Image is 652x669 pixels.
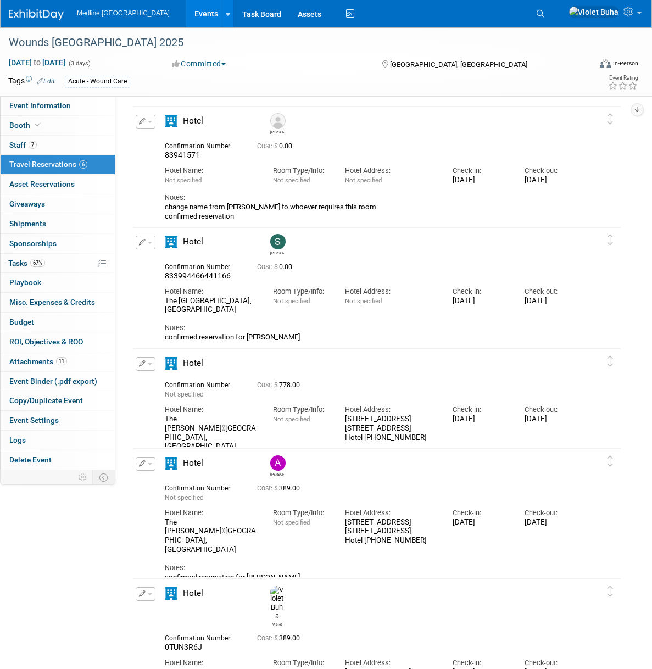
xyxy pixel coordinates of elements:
div: Room Type/Info: [273,405,328,415]
span: 0.00 [257,263,297,271]
span: [DATE] [DATE] [8,58,66,68]
a: Tasks67% [1,254,115,273]
span: Hotel [183,358,203,368]
span: Copy/Duplicate Event [9,396,83,405]
div: [DATE] [453,415,508,424]
div: Angela Douglas [270,471,284,477]
span: ROI, Objectives & ROO [9,337,83,346]
div: [DATE] [453,297,508,306]
div: Hotel Address: [345,508,437,518]
a: Staff7 [1,136,115,155]
span: Tasks [8,259,45,267]
span: Event Information [9,101,71,110]
span: [GEOGRAPHIC_DATA], [GEOGRAPHIC_DATA] [390,60,527,69]
div: [STREET_ADDRESS] [STREET_ADDRESS] Hotel [PHONE_NUMBER] [345,518,437,545]
a: Event Information [1,96,115,115]
div: Notes: [165,193,581,203]
span: Not specified [273,297,310,305]
a: Budget [1,313,115,332]
span: Not specified [345,297,382,305]
span: 833994466441166 [165,271,231,280]
img: ExhibitDay [9,9,64,20]
span: Hotel [183,588,203,598]
span: Not specified [273,415,310,423]
a: Logs [1,431,115,450]
div: change name from [PERSON_NAME] to whoever requires this room. confirmed reservation [165,203,581,221]
div: In-Person [612,59,638,68]
i: Hotel [165,457,177,470]
span: Shipments [9,219,46,228]
div: Hotel Name: [165,287,257,297]
span: Playbook [9,278,41,287]
a: Edit [37,77,55,85]
div: Check-in: [453,287,508,297]
span: Event Binder (.pdf export) [9,377,97,386]
div: Event Rating [608,75,638,81]
a: Event Binder (.pdf export) [1,372,115,391]
div: [DATE] [453,518,508,527]
a: Event Settings [1,411,115,430]
span: 0.00 [257,142,297,150]
span: Asset Reservations [9,180,75,188]
span: Giveaways [9,199,45,208]
span: Hotel [183,458,203,468]
i: Click and drag to move item [608,586,613,597]
i: Click and drag to move item [608,235,613,246]
div: Hotel Address: [345,166,437,176]
div: Room Type/Info: [273,658,328,668]
i: Booth reservation complete [35,122,41,128]
div: Hotel Name: [165,166,257,176]
div: Check-out: [525,166,580,176]
div: Room Type/Info: [273,287,328,297]
div: The [GEOGRAPHIC_DATA], [GEOGRAPHIC_DATA] [165,297,257,315]
i: Hotel [165,115,177,127]
span: Budget [9,317,34,326]
div: Check-out: [525,287,580,297]
i: Click and drag to move item [608,456,613,467]
a: Playbook [1,273,115,292]
span: Cost: $ [257,142,279,150]
span: 67% [30,259,45,267]
span: Sponsorships [9,239,57,248]
span: 11 [56,357,67,365]
a: Delete Event [1,450,115,470]
div: Angela Douglas [268,455,287,477]
div: Hotel Name: [165,405,257,415]
span: Not specified [165,176,202,184]
span: Event Settings [9,416,59,425]
span: Logs [9,436,26,444]
div: Erica Lumsden [270,129,284,135]
span: Medline [GEOGRAPHIC_DATA] [77,9,170,17]
div: Check-in: [453,405,508,415]
div: Hotel Address: [345,658,437,668]
div: Check-out: [525,508,580,518]
div: Confirmation Number: [165,139,241,150]
div: Confirmation Number: [165,260,241,271]
img: Violet Buha [270,586,284,621]
div: [DATE] [525,176,580,185]
img: Angela Douglas [270,455,286,471]
span: Misc. Expenses & Credits [9,298,95,306]
span: 83941571 [165,150,200,159]
div: Check-in: [453,658,508,668]
span: Cost: $ [257,381,279,389]
span: 6 [79,160,87,169]
span: Cost: $ [257,484,279,492]
div: Violet Buha [268,586,287,627]
div: The [PERSON_NAME]􀆟[GEOGRAPHIC_DATA], [GEOGRAPHIC_DATA] [165,415,257,451]
span: Not specified [165,494,204,501]
span: Attachments [9,357,67,366]
a: Misc. Expenses & Credits [1,293,115,312]
a: Giveaways [1,194,115,214]
span: Cost: $ [257,634,279,642]
div: Wounds [GEOGRAPHIC_DATA] 2025 [5,33,577,53]
span: 7 [29,141,37,149]
span: 0TUN3R6J [165,643,202,651]
div: Acute - Wound Care [65,76,130,87]
div: Hotel Name: [165,658,257,668]
a: Booth [1,116,115,135]
span: Cost: $ [257,263,279,271]
div: Check-out: [525,405,580,415]
div: [DATE] [525,518,580,527]
span: Travel Reservations [9,160,87,169]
